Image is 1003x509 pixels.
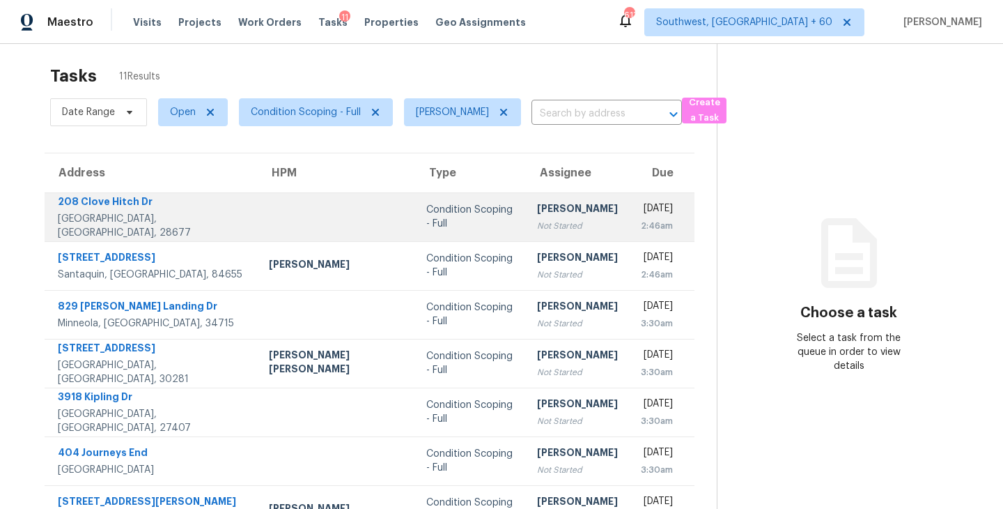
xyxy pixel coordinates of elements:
[640,317,673,331] div: 3:30am
[426,203,514,231] div: Condition Scoping - Full
[537,250,618,268] div: [PERSON_NAME]
[426,398,514,426] div: Condition Scoping - Full
[640,365,673,379] div: 3:30am
[537,317,618,331] div: Not Started
[664,105,683,124] button: Open
[537,463,618,477] div: Not Started
[435,15,526,29] span: Geo Assignments
[178,15,221,29] span: Projects
[58,299,247,317] div: 829 [PERSON_NAME] Landing Dr
[170,105,196,119] span: Open
[58,446,247,463] div: 404 Journeys End
[640,397,673,414] div: [DATE]
[58,390,247,407] div: 3918 Kipling Dr
[62,105,115,119] span: Date Range
[58,212,247,240] div: [GEOGRAPHIC_DATA], [GEOGRAPHIC_DATA], 28677
[318,17,348,27] span: Tasks
[526,153,629,192] th: Assignee
[537,202,618,219] div: [PERSON_NAME]
[426,447,514,475] div: Condition Scoping - Full
[50,69,97,83] h2: Tasks
[640,463,673,477] div: 3:30am
[47,15,93,29] span: Maestro
[537,299,618,317] div: [PERSON_NAME]
[640,219,673,233] div: 2:46am
[58,268,247,282] div: Santaquin, [GEOGRAPHIC_DATA], 84655
[898,15,982,29] span: [PERSON_NAME]
[58,358,247,386] div: [GEOGRAPHIC_DATA], [GEOGRAPHIC_DATA], 30281
[251,105,361,119] span: Condition Scoping - Full
[640,202,673,219] div: [DATE]
[339,10,350,24] div: 11
[269,257,405,275] div: [PERSON_NAME]
[783,331,915,373] div: Select a task from the queue in order to view details
[640,250,673,268] div: [DATE]
[640,414,673,428] div: 3:30am
[531,103,643,125] input: Search by address
[537,219,618,233] div: Not Started
[133,15,162,29] span: Visits
[537,446,618,463] div: [PERSON_NAME]
[640,299,673,317] div: [DATE]
[364,15,419,29] span: Properties
[58,407,247,435] div: [GEOGRAPHIC_DATA], [GEOGRAPHIC_DATA], 27407
[624,8,634,22] div: 613
[58,195,247,212] div: 208 Clove Hitch Dr
[682,98,726,123] button: Create a Task
[415,153,525,192] th: Type
[58,463,247,477] div: [GEOGRAPHIC_DATA]
[800,306,897,320] h3: Choose a task
[238,15,302,29] span: Work Orders
[426,301,514,328] div: Condition Scoping - Full
[258,153,416,192] th: HPM
[656,15,832,29] span: Southwest, [GEOGRAPHIC_DATA] + 60
[537,268,618,282] div: Not Started
[640,348,673,365] div: [DATE]
[537,414,618,428] div: Not Started
[640,446,673,463] div: [DATE]
[689,95,720,127] span: Create a Task
[629,153,694,192] th: Due
[640,268,673,282] div: 2:46am
[426,252,514,280] div: Condition Scoping - Full
[45,153,258,192] th: Address
[119,70,160,84] span: 11 Results
[537,348,618,365] div: [PERSON_NAME]
[269,348,405,379] div: [PERSON_NAME] [PERSON_NAME]
[426,349,514,377] div: Condition Scoping - Full
[58,341,247,358] div: [STREET_ADDRESS]
[537,365,618,379] div: Not Started
[537,397,618,414] div: [PERSON_NAME]
[58,317,247,331] div: Minneola, [GEOGRAPHIC_DATA], 34715
[416,105,489,119] span: [PERSON_NAME]
[58,250,247,268] div: [STREET_ADDRESS]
